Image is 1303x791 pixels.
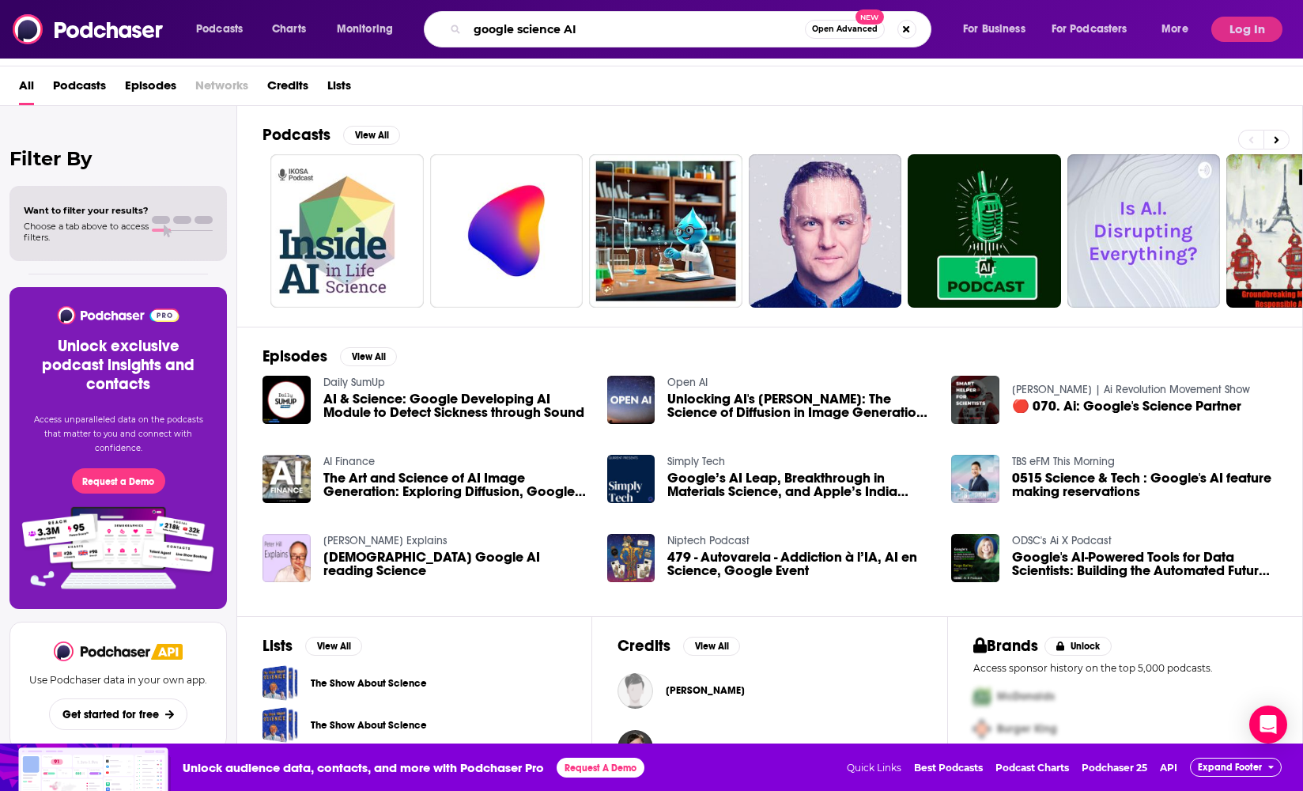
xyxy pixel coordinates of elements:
button: View All [340,347,397,366]
button: open menu [1150,17,1208,42]
a: Unlocking AI's Visual Magic: The Science of Diffusion in Image Generation, Google AI's Skin Condi... [667,392,932,419]
span: McDonalds [997,690,1055,703]
img: Unlocking AI's Visual Magic: The Science of Diffusion in Image Generation, Google AI's Skin Condi... [607,376,655,424]
h2: Credits [618,636,670,656]
span: [DEMOGRAPHIC_DATA] Google AI reading Science [323,551,588,577]
button: Unlock [1044,637,1112,656]
a: 🔴 070. Ai: Google's Science Partner [1012,399,1241,413]
img: Pro Features [17,506,220,590]
p: Access sponsor history on the top 5,000 podcasts. [973,662,1277,674]
img: The Art and Science of AI Image Generation: Exploring Diffusion, Google AI's Dermatology Discover... [262,455,311,503]
span: Unlocking AI's [PERSON_NAME]: The Science of Diffusion in Image Generation, Google AI's [MEDICAL_... [667,392,932,419]
img: 🔴 070. Ai: Google's Science Partner [951,376,999,424]
span: New [855,9,884,25]
a: The Show About Science [311,717,427,734]
a: Best Podcasts [914,762,983,774]
a: ODSC's Ai X Podcast [1012,534,1112,547]
a: Podcast Charts [995,762,1069,774]
span: Quick Links [847,762,901,774]
img: Podchaser - Follow, Share and Rate Podcasts [56,306,180,324]
span: Podcasts [196,18,243,40]
a: Female Google AI reading Science [262,534,311,582]
span: For Podcasters [1052,18,1127,40]
button: open menu [1041,17,1150,42]
span: Unlock audience data, contacts, and more with Podchaser Pro [183,760,544,775]
a: Charts [262,17,315,42]
span: Want to filter your results? [24,205,149,216]
a: Charlotte Gistelinck [666,684,745,697]
img: Podchaser - Follow, Share and Rate Podcasts [13,14,164,44]
button: View All [305,637,362,656]
h2: Brands [973,636,1039,656]
span: Monitoring [337,18,393,40]
a: TBS eFM This Morning [1012,455,1115,468]
button: open menu [326,17,414,42]
span: AI & Science: Google Developing AI Module to Detect Sickness through Sound [323,392,588,419]
button: Log In [1211,17,1282,42]
a: Credits [267,73,308,105]
span: 0515 Science & Tech : Google's AI feature making reservations [1012,471,1277,498]
a: Marlon Bonajos | Ai Revolution Movement Show [1012,383,1250,396]
button: open menu [185,17,263,42]
a: Podcasts [53,73,106,105]
button: Open AdvancedNew [805,20,885,39]
a: Simply Tech [667,455,725,468]
img: Google's AI-Powered Tools for Data Scientists: Building the Automated Future of Data Science with... [951,534,999,582]
a: Lists [327,73,351,105]
span: [PERSON_NAME] [666,741,745,754]
span: [PERSON_NAME] [666,684,745,697]
button: Request a Demo [72,468,165,494]
span: Open Advanced [812,25,878,33]
img: Podchaser API banner [151,644,183,660]
a: The Show About Science [311,675,427,692]
a: 479 - Autovarela - Addiction à l’IA, AI en Science, Google Event [667,551,932,577]
span: Choose a tab above to access filters. [24,221,149,243]
span: The Show About Science [262,665,298,701]
p: Use Podchaser data in your own app. [29,674,207,686]
button: View All [683,637,740,656]
button: View All [343,126,400,145]
img: Google’s AI Leap, Breakthrough in Materials Science, and Apple’s India Expansion [607,455,655,503]
button: Expand Footer [1190,758,1282,777]
span: All [19,73,34,105]
a: Daily SumUp [323,376,385,389]
img: Patrick Ward [618,730,653,766]
span: Expand Footer [1198,762,1262,773]
button: Patrick WardPatrick Ward [618,722,921,773]
span: More [1161,18,1188,40]
span: Burger King [997,722,1057,736]
a: Podchaser - Follow, Share and Rate Podcasts [54,642,152,661]
h2: Filter By [9,147,227,170]
h2: Episodes [262,346,327,366]
a: Google's AI-Powered Tools for Data Scientists: Building the Automated Future of Data Science with... [1012,551,1277,577]
div: Search podcasts, credits, & more... [439,11,946,47]
span: Get started for free [62,708,159,721]
img: 479 - Autovarela - Addiction à l’IA, AI en Science, Google Event [607,534,655,582]
p: Access unparalleled data on the podcasts that matter to you and connect with confidence. [28,413,208,456]
a: CreditsView All [618,636,740,656]
a: The Art and Science of AI Image Generation: Exploring Diffusion, Google AI's Dermatology Discover... [323,471,588,498]
a: PodcastsView All [262,125,400,145]
img: 0515 Science & Tech : Google's AI feature making reservations [951,455,999,503]
img: Charlotte Gistelinck [618,673,653,709]
div: Open Intercom Messenger [1249,706,1287,744]
a: AI Finance [323,455,375,468]
span: The Show About Science [262,707,298,743]
span: Networks [195,73,248,105]
a: Female Google AI reading Science [323,551,588,577]
a: Episodes [125,73,176,105]
img: Insights visual [18,747,171,791]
